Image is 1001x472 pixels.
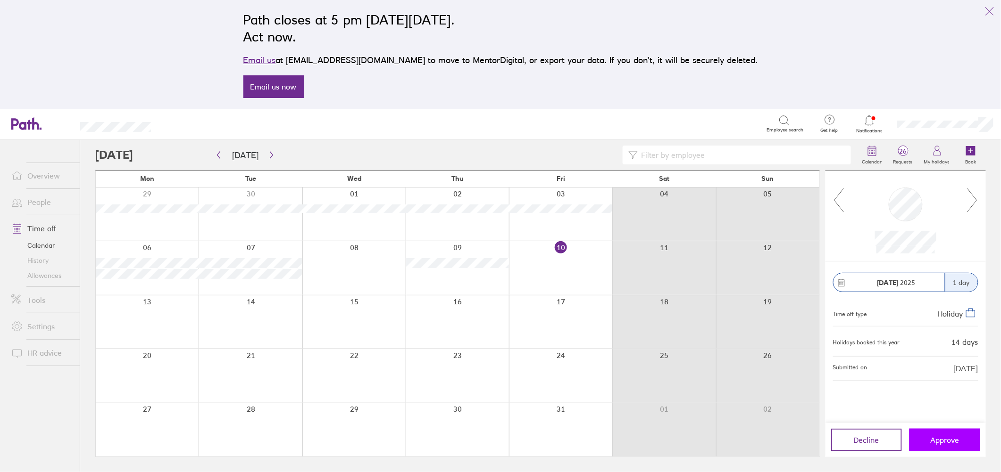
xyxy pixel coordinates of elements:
[918,140,956,170] a: My holidays
[4,193,80,212] a: People
[451,175,463,182] span: Thu
[833,339,900,346] div: Holidays booked this year
[814,128,845,133] span: Get help
[831,429,902,451] button: Decline
[877,279,916,286] span: 2025
[888,140,918,170] a: 26Requests
[931,436,959,444] span: Approve
[877,278,899,287] strong: [DATE]
[960,156,982,165] label: Book
[954,364,978,373] span: [DATE]
[888,147,918,155] span: 26
[225,147,266,163] button: [DATE]
[761,175,774,182] span: Sun
[857,140,888,170] a: Calendar
[638,146,845,164] input: Filter by employee
[952,338,978,346] div: 14 days
[4,268,80,283] a: Allowances
[245,175,256,182] span: Tue
[767,127,804,133] span: Employee search
[857,156,888,165] label: Calendar
[4,166,80,185] a: Overview
[347,175,361,182] span: Wed
[659,175,669,182] span: Sat
[938,309,963,319] span: Holiday
[956,140,986,170] a: Book
[141,175,155,182] span: Mon
[557,175,565,182] span: Fri
[918,156,956,165] label: My holidays
[243,11,758,45] h2: Path closes at 5 pm [DATE][DATE]. Act now.
[833,364,868,373] span: Submitted on
[4,317,80,336] a: Settings
[4,343,80,362] a: HR advice
[888,156,918,165] label: Requests
[854,436,879,444] span: Decline
[243,75,304,98] a: Email us now
[4,291,80,309] a: Tools
[243,54,758,67] p: at [EMAIL_ADDRESS][DOMAIN_NAME] to move to MentorDigital, or export your data. If you don’t, it w...
[833,307,867,318] div: Time off type
[854,128,885,134] span: Notifications
[4,238,80,253] a: Calendar
[909,429,980,451] button: Approve
[243,55,276,65] a: Email us
[854,114,885,134] a: Notifications
[176,119,200,128] div: Search
[4,219,80,238] a: Time off
[4,253,80,268] a: History
[945,273,978,292] div: 1 day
